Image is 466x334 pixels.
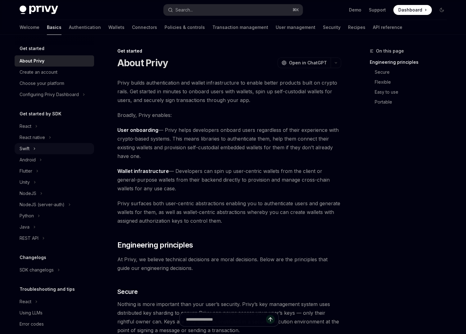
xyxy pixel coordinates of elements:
a: Connectors [132,20,157,35]
a: Create an account [15,67,94,78]
div: Unity [20,179,30,186]
button: NodeJS (server-auth) [15,199,94,210]
div: Using LLMs [20,309,43,317]
button: Java [15,221,94,233]
span: On this page [376,47,404,55]
button: React native [15,132,94,143]
div: Get started [117,48,341,54]
span: ⌘ K [292,7,299,12]
a: Portable [370,97,452,107]
a: User management [276,20,315,35]
a: Policies & controls [165,20,205,35]
button: Toggle dark mode [437,5,447,15]
a: Engineering principles [370,57,452,67]
a: Flexible [370,77,452,87]
button: SDK changelogs [15,264,94,276]
span: Privy surfaces both user-centric abstractions enabling you to authenticate users and generate wal... [117,199,341,225]
div: Swift [20,145,29,152]
a: Recipes [348,20,365,35]
div: Error codes [20,320,44,328]
span: — Developers can spin up user-centric wallets from the client or general-purpose wallets from the... [117,167,341,193]
h5: Changelogs [20,254,46,261]
div: About Privy [20,57,44,65]
a: Error codes [15,318,94,330]
div: REST API [20,234,38,242]
strong: User onboarding [117,127,158,133]
a: Wallets [108,20,124,35]
a: Authentication [69,20,101,35]
div: React [20,298,31,305]
span: Dashboard [398,7,422,13]
a: Transaction management [212,20,268,35]
div: Search... [175,6,193,14]
strong: Wallet infrastructure [117,168,169,174]
button: Swift [15,143,94,154]
a: Basics [47,20,61,35]
a: About Privy [15,55,94,67]
span: — Privy helps developers onboard users regardless of their experience with crypto-based systems. ... [117,126,341,160]
button: NodeJS [15,188,94,199]
div: Create an account [20,68,57,76]
button: Unity [15,177,94,188]
div: Flutter [20,167,32,175]
span: Privy builds authentication and wallet infrastructure to enable better products built on crypto r... [117,78,341,104]
h5: Get started by SDK [20,110,61,118]
span: At Privy, we believe technical decisions are moral decisions. Below are the principles that guide... [117,255,341,272]
button: Flutter [15,165,94,177]
a: Easy to use [370,87,452,97]
span: Broadly, Privy enables: [117,111,341,119]
a: Using LLMs [15,307,94,318]
button: React [15,296,94,307]
h1: About Privy [117,57,168,68]
span: Secure [117,287,138,296]
span: Open in ChatGPT [289,60,327,66]
a: Secure [370,67,452,77]
span: Engineering principles [117,240,193,250]
button: Search...⌘K [164,4,303,16]
a: Security [323,20,341,35]
div: SDK changelogs [20,266,54,274]
div: React [20,123,31,130]
a: Welcome [20,20,39,35]
a: Demo [349,7,361,13]
div: NodeJS [20,190,36,197]
a: Dashboard [393,5,432,15]
button: Open in ChatGPT [278,58,331,68]
input: Ask a question... [186,313,266,326]
button: REST API [15,233,94,244]
a: Choose your platform [15,78,94,89]
div: Java [20,223,29,231]
h5: Get started [20,45,44,52]
img: dark logo [20,6,58,14]
a: API reference [373,20,402,35]
button: Android [15,154,94,165]
button: Configuring Privy Dashboard [15,89,94,100]
div: NodeJS (server-auth) [20,201,65,208]
div: Android [20,156,36,164]
button: React [15,121,94,132]
h5: Troubleshooting and tips [20,285,75,293]
div: Choose your platform [20,80,64,87]
button: Python [15,210,94,221]
a: Support [369,7,386,13]
div: Python [20,212,34,220]
div: React native [20,134,45,141]
div: Configuring Privy Dashboard [20,91,79,98]
button: Send message [266,315,275,324]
